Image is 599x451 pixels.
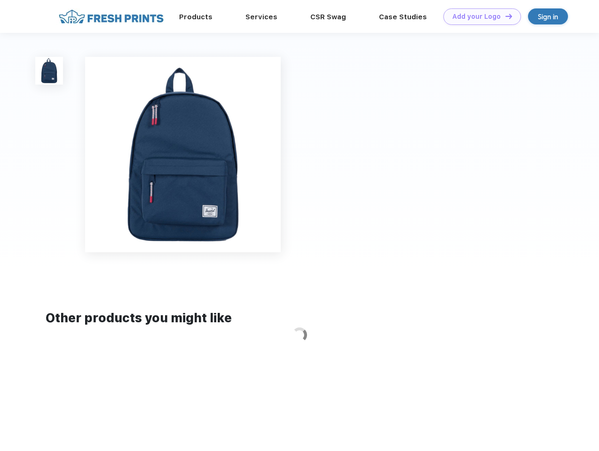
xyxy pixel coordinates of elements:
[46,309,553,327] div: Other products you might like
[35,57,63,85] img: func=resize&h=100
[528,8,568,24] a: Sign in
[538,11,558,22] div: Sign in
[179,13,213,21] a: Products
[85,57,281,252] img: func=resize&h=640
[452,13,501,21] div: Add your Logo
[505,14,512,19] img: DT
[56,8,166,25] img: fo%20logo%202.webp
